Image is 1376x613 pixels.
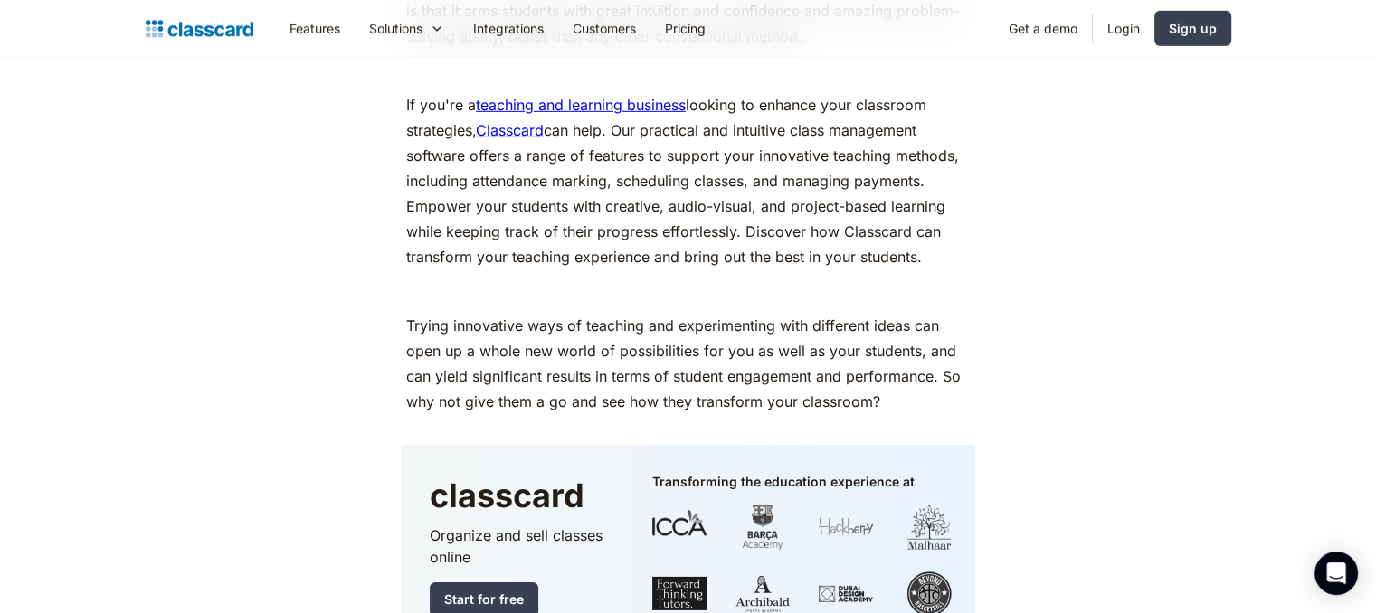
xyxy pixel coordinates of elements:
p: If you're a looking to enhance your classroom strategies, can help. Our practical and intuitive c... [406,92,970,269]
a: Login [1093,8,1154,49]
p: Organize and sell classes online [430,524,616,568]
p: Trying innovative ways of teaching and experimenting with different ideas can open up a whole new... [406,313,970,414]
div: Solutions [355,8,459,49]
a: home [146,16,253,42]
div: Sign up [1169,19,1217,38]
div: Transforming the education experience at [652,474,915,490]
a: Sign up [1154,11,1231,46]
p: ‍ [406,278,970,304]
a: Get a demo [994,8,1092,49]
h3: classcard [430,474,616,517]
a: Integrations [459,8,558,49]
a: Features [275,8,355,49]
div: Solutions [369,19,422,38]
a: Classcard [476,121,544,139]
p: ‍ [406,58,970,83]
a: Customers [558,8,650,49]
a: teaching and learning business [476,96,686,114]
div: Open Intercom Messenger [1314,552,1358,595]
a: Pricing [650,8,720,49]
